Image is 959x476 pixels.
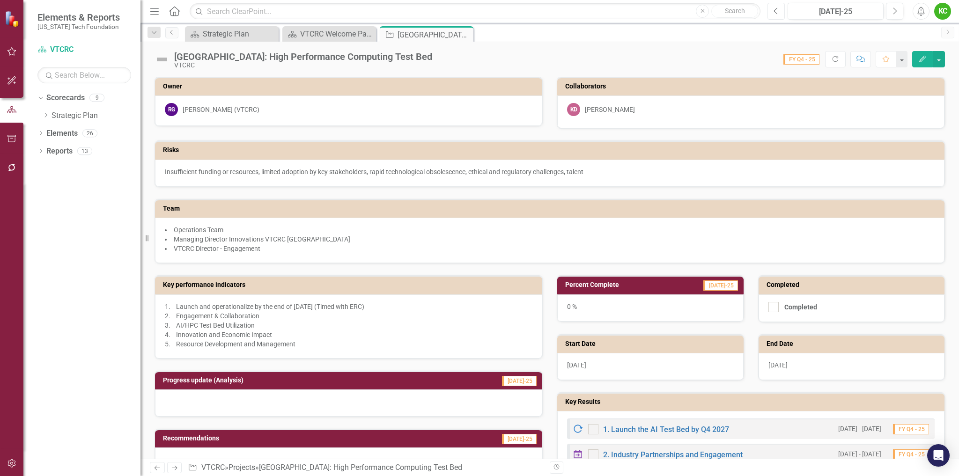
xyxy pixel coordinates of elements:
div: [PERSON_NAME] (VTCRC) [183,105,259,114]
div: [PERSON_NAME] [585,105,635,114]
button: [DATE]-25 [788,3,884,20]
a: 2. Industry Partnerships and Engagement [603,450,743,459]
div: [GEOGRAPHIC_DATA]: High Performance Computing Test Bed [259,463,462,472]
a: Elements [46,128,78,139]
span: [DATE]-25 [703,280,738,291]
a: 1. Launch the AI Test Bed by Q4 2027 [603,425,729,434]
input: Search ClearPoint... [190,3,760,20]
a: Reports [46,146,73,157]
h3: Recommendations [163,435,392,442]
span: [DATE] [567,361,586,369]
div: VTCRC Welcome Page [300,28,374,40]
input: Search Below... [37,67,131,83]
h3: Progress update (Analysis) [163,377,423,384]
div: » » [188,462,543,473]
a: Strategic Plan [52,110,140,121]
img: Not Defined [155,52,170,67]
div: KD [567,103,580,116]
span: FY Q4 - 25 [893,424,929,434]
div: 9 [89,94,104,102]
img: ClearPoint Strategy [5,11,21,27]
h3: End Date [767,340,940,347]
a: Strategic Plan [187,28,276,40]
span: VTCRC Director - Engagement [174,245,260,252]
div: [GEOGRAPHIC_DATA]: High Performance Computing Test Bed [174,51,432,62]
img: In Progress [572,424,583,435]
span: [DATE] [768,361,788,369]
a: VTCRC Welcome Page [285,28,374,40]
h3: Risks [163,146,940,154]
span: Managing Director Innovations VTCRC [GEOGRAPHIC_DATA] [174,235,350,243]
small: [US_STATE] Tech Foundation [37,23,120,30]
span: Insufficient funding or resources, limited adoption by key stakeholders, rapid technological obso... [165,168,583,176]
button: KC [934,3,951,20]
a: VTCRC [37,44,131,55]
h3: Key performance indicators [163,281,538,288]
a: VTCRC [201,463,225,472]
span: Operations Team [174,226,223,234]
small: [DATE] - [DATE] [838,450,881,459]
div: Strategic Plan [203,28,276,40]
span: [DATE]-25 [502,376,537,386]
span: FY Q4 - 25 [893,449,929,460]
a: Projects [229,463,255,472]
small: [DATE] - [DATE] [838,425,881,433]
span: Elements & Reports [37,12,120,23]
span: Search [725,7,745,15]
div: 0 % [557,294,744,322]
h3: Start Date [565,340,739,347]
h3: Team [163,205,940,212]
h3: Completed [767,281,940,288]
div: [DATE]-25 [791,6,880,17]
a: Scorecards [46,93,85,103]
div: [GEOGRAPHIC_DATA]: High Performance Computing Test Bed [398,29,471,41]
span: [DATE]-25 [502,434,537,444]
div: Open Intercom Messenger [927,444,950,467]
button: Search [711,5,758,18]
span: FY Q4 - 25 [783,54,819,65]
img: Upcoming [572,449,583,460]
h3: Key Results [565,398,940,405]
h3: Collaborators [565,83,940,90]
div: 13 [77,147,92,155]
h3: Owner [163,83,538,90]
p: 1. Launch and operationalize by the end of [DATE] (Timed with ERC) 2. Engagement & Collaboration ... [165,302,532,349]
div: VTCRC [174,62,432,69]
h3: Percent Complete [565,281,670,288]
div: RG [165,103,178,116]
div: 26 [82,129,97,137]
